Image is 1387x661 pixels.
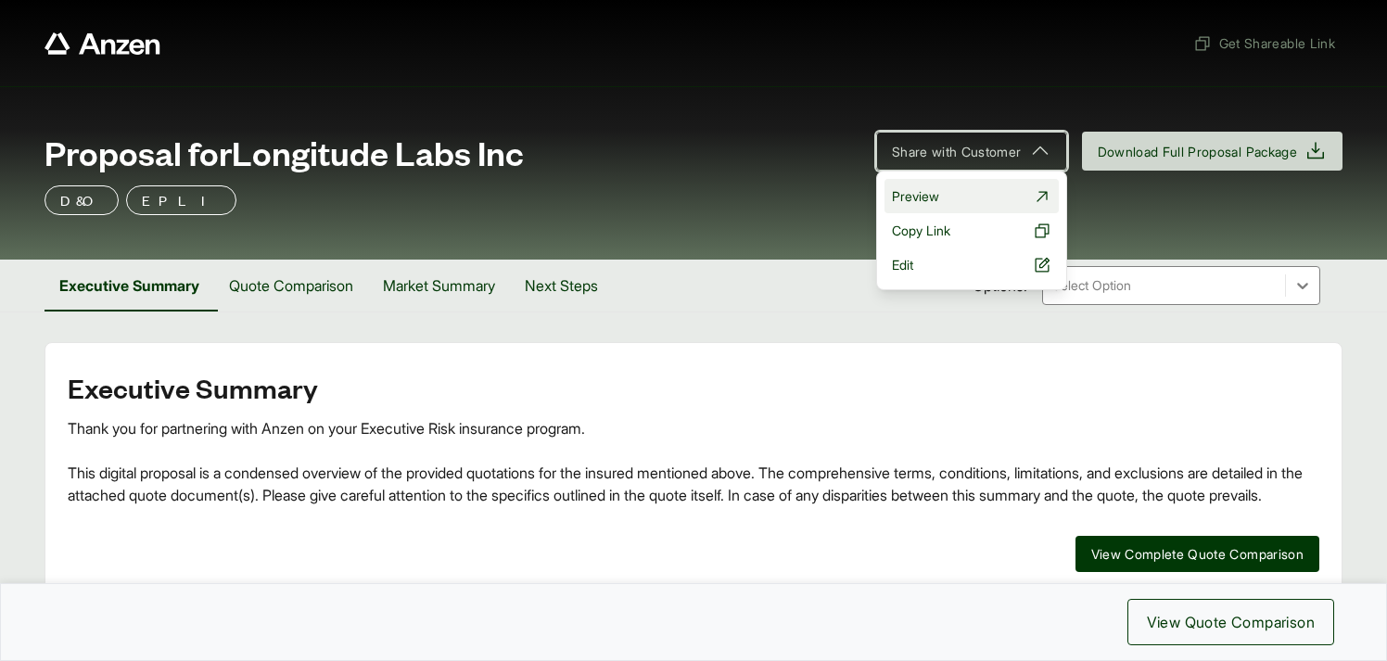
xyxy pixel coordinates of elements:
[60,189,103,211] p: D&O
[884,213,1059,248] button: Copy Link
[1193,33,1335,53] span: Get Shareable Link
[1098,142,1298,161] span: Download Full Proposal Package
[368,260,510,311] button: Market Summary
[1091,544,1304,564] span: View Complete Quote Comparison
[45,133,524,171] span: Proposal for Longitude Labs Inc
[876,132,1067,171] button: Share with Customer
[1082,132,1343,171] button: Download Full Proposal Package
[1075,536,1320,572] button: View Complete Quote Comparison
[892,186,939,206] span: Preview
[884,248,1059,282] a: Edit
[214,260,368,311] button: Quote Comparison
[510,260,613,311] button: Next Steps
[892,142,1022,161] span: Share with Customer
[45,32,160,55] a: Anzen website
[884,179,1059,213] a: Preview
[45,260,214,311] button: Executive Summary
[68,373,1319,402] h2: Executive Summary
[892,221,950,240] span: Copy Link
[1127,599,1334,645] button: View Quote Comparison
[1186,26,1342,60] button: Get Shareable Link
[142,189,221,211] p: EPLI
[1147,611,1315,633] span: View Quote Comparison
[892,255,913,274] span: Edit
[68,417,1319,506] div: Thank you for partnering with Anzen on your Executive Risk insurance program. This digital propos...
